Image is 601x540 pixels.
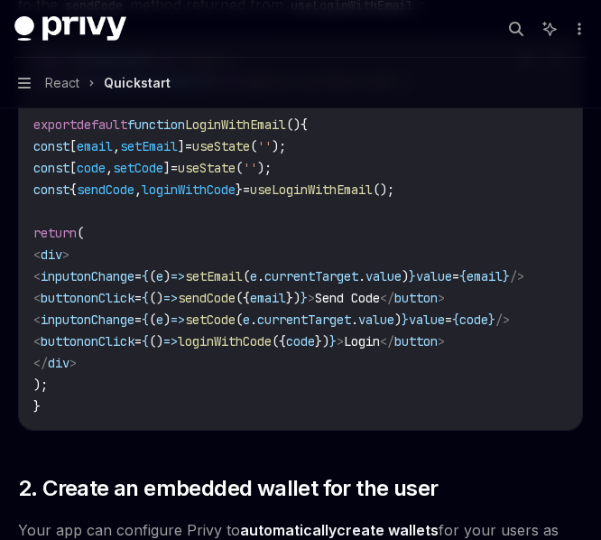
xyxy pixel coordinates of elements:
span: const [33,160,69,176]
span: ) [394,312,402,328]
span: ) [163,268,171,284]
span: onChange [77,312,134,328]
span: ({ [272,333,286,349]
span: , [134,182,142,198]
span: value [416,268,452,284]
span: } [402,312,409,328]
span: } [503,268,510,284]
span: > [69,355,77,371]
span: < [33,312,41,328]
span: } [329,333,337,349]
span: code [459,312,488,328]
span: }) [315,333,329,349]
span: . [250,312,257,328]
span: </ [380,290,394,306]
span: LoginWithEmail [185,116,286,133]
span: </ [33,355,48,371]
span: value [409,312,445,328]
span: { [142,312,149,328]
span: loginWithCode [178,333,272,349]
span: const [33,182,69,198]
span: ] [178,138,185,154]
span: < [33,333,41,349]
img: dark logo [14,16,126,42]
span: button [41,290,84,306]
span: setEmail [185,268,243,284]
span: { [452,312,459,328]
span: default [77,116,127,133]
span: setCode [113,160,163,176]
span: '' [243,160,257,176]
span: ( [236,312,243,328]
span: useLoginWithEmail [250,182,373,198]
span: email [467,268,503,284]
span: = [171,160,178,176]
span: 2. Create an embedded wallet for the user [18,474,438,503]
span: => [171,268,185,284]
button: More actions [569,16,587,42]
div: Quickstart [104,72,171,94]
span: setEmail [120,138,178,154]
span: Login [344,333,380,349]
span: email [77,138,113,154]
span: > [62,247,69,263]
span: sendCode [77,182,134,198]
span: ( [77,225,84,241]
span: [ [69,138,77,154]
span: > [337,333,344,349]
span: /> [510,268,524,284]
span: ); [33,377,48,393]
span: setCode [185,312,236,328]
span: '' [257,138,272,154]
span: code [286,333,315,349]
span: { [300,116,308,133]
span: () [286,116,300,133]
span: < [33,268,41,284]
span: loginWithCode [142,182,236,198]
span: = [134,312,142,328]
span: { [142,268,149,284]
span: input [41,312,77,328]
span: = [134,333,142,349]
span: () [149,290,163,306]
span: > [438,333,445,349]
span: { [142,290,149,306]
span: => [171,312,185,328]
span: } [488,312,495,328]
span: > [438,290,445,306]
span: = [134,290,142,306]
span: e [156,268,163,284]
span: }) [286,290,300,306]
span: function [127,116,185,133]
span: { [459,268,467,284]
span: ) [402,268,409,284]
span: div [48,355,69,371]
span: onClick [84,333,134,349]
span: = [243,182,250,198]
span: { [69,182,77,198]
span: e [243,312,250,328]
span: ( [243,268,250,284]
span: useState [192,138,250,154]
span: ) [163,312,171,328]
span: </ [380,333,394,349]
span: const [33,138,69,154]
span: [ [69,160,77,176]
strong: automatically [240,521,337,539]
span: ( [149,312,156,328]
span: button [41,333,84,349]
span: button [394,333,438,349]
span: ); [272,138,286,154]
span: onClick [84,290,134,306]
span: return [33,225,77,241]
span: code [77,160,106,176]
span: button [394,290,438,306]
span: /> [495,312,510,328]
span: (); [373,182,394,198]
span: . [257,268,264,284]
a: automaticallycreate wallets [240,521,439,540]
span: } [300,290,308,306]
span: value [358,312,394,328]
span: useState [178,160,236,176]
span: > [308,290,315,306]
